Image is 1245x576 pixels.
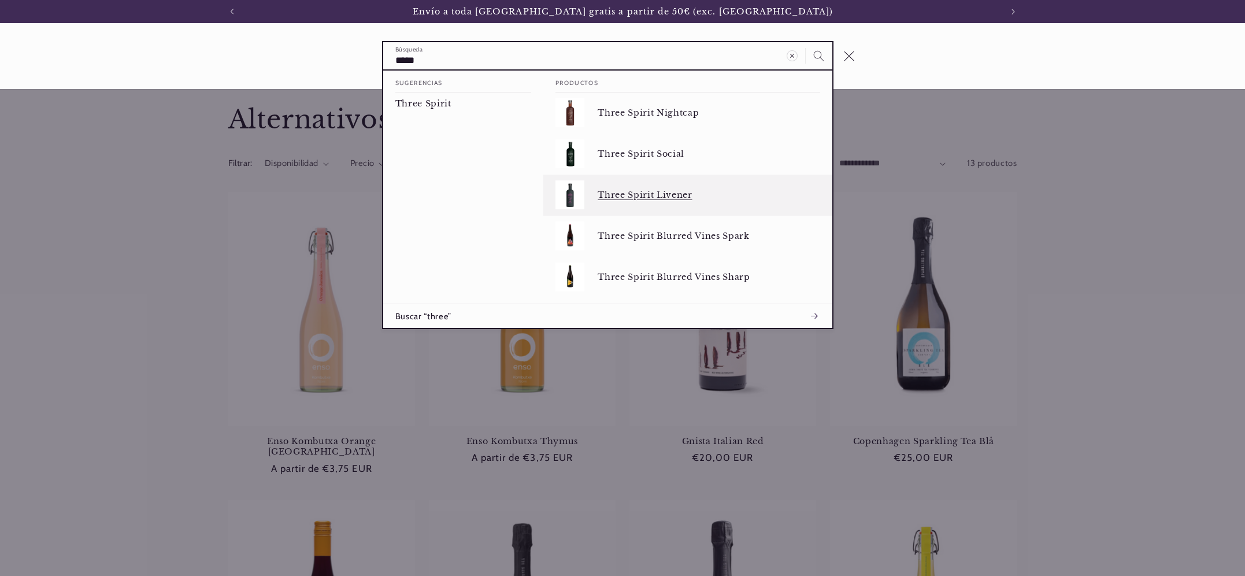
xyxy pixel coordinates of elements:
[383,93,543,115] a: Three Spirit
[598,149,820,159] p: Three Spirit Social
[806,42,832,69] button: Búsqueda
[598,190,820,200] p: Three Spirit Livener
[555,263,584,291] img: Three Spirit Blurred Vines Sharp
[836,43,862,69] button: Cerrar
[543,175,832,216] a: Three Spirit Livener
[543,257,832,298] a: Three Spirit Blurred Vines Sharp
[598,272,820,282] p: Three Spirit Blurred Vines Sharp
[543,93,832,134] a: Three Spirit Nightcap
[555,221,584,250] img: Three Spirit Blurred Vines Spark
[395,71,531,92] h2: Sugerencias
[555,98,584,127] img: Three Spirit Nightcap
[395,98,451,109] p: Three Spirit
[413,6,833,17] span: Envío a toda [GEOGRAPHIC_DATA] gratis a partir de 50€ (exc. [GEOGRAPHIC_DATA])
[779,42,805,69] button: Borrar término de búsqueda
[543,134,832,175] a: Three Spirit Social
[555,180,584,209] img: Three Spirit Livener
[555,139,584,168] img: Three Spirit Social
[598,108,820,118] p: Three Spirit Nightcap
[555,71,820,92] h2: Productos
[598,231,820,241] p: Three Spirit Blurred Vines Spark
[543,216,832,257] a: Three Spirit Blurred Vines Spark
[395,311,451,322] span: Buscar “three”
